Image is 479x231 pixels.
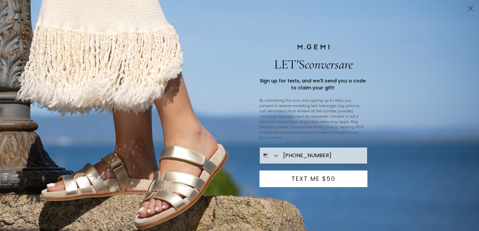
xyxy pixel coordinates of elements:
[274,57,353,72] span: LET'S
[259,98,366,141] p: By submitting this form and signing up for texts, you consent to receive marketing text messages ...
[260,148,280,164] button: Search Countries
[259,130,359,140] a: Privacy Policy
[465,3,476,14] button: Close dialog
[259,171,367,187] button: TEXT ME $50
[305,57,353,72] span: conversare
[263,153,269,158] img: United States
[272,135,282,140] a: Terms
[297,44,330,50] img: M.Gemi
[280,148,367,164] input: Phone Number
[260,77,366,91] span: Sign up for texts, and we’ll send you a code to claim your gift!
